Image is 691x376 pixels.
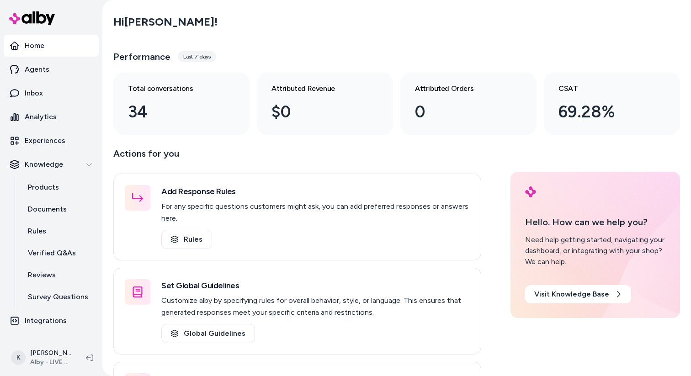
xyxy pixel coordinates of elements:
[161,201,470,224] p: For any specific questions customers might ask, you can add preferred responses or answers here.
[28,291,88,302] p: Survey Questions
[4,310,99,332] a: Integrations
[25,40,44,51] p: Home
[5,343,79,372] button: K[PERSON_NAME]Alby - LIVE on [DOMAIN_NAME]
[4,130,99,152] a: Experiences
[113,72,250,135] a: Total conversations 34
[161,279,470,292] h3: Set Global Guidelines
[30,358,71,367] span: Alby - LIVE on [DOMAIN_NAME]
[271,83,364,94] h3: Attributed Revenue
[28,226,46,237] p: Rules
[4,35,99,57] a: Home
[161,185,470,198] h3: Add Response Rules
[113,15,218,29] h2: Hi [PERSON_NAME] !
[544,72,680,135] a: CSAT 69.28%
[28,270,56,281] p: Reviews
[558,83,651,94] h3: CSAT
[19,264,99,286] a: Reviews
[4,82,99,104] a: Inbox
[161,324,255,343] a: Global Guidelines
[128,83,220,94] h3: Total conversations
[161,230,212,249] a: Rules
[161,295,470,318] p: Customize alby by specifying rules for overall behavior, style, or language. This ensures that ge...
[4,154,99,175] button: Knowledge
[415,83,507,94] h3: Attributed Orders
[128,100,220,124] div: 34
[558,100,651,124] div: 69.28%
[113,146,481,168] p: Actions for you
[525,186,536,197] img: alby Logo
[11,350,26,365] span: K
[30,349,71,358] p: [PERSON_NAME]
[25,159,63,170] p: Knowledge
[19,286,99,308] a: Survey Questions
[19,176,99,198] a: Products
[525,215,665,229] p: Hello. How can we help you?
[28,248,76,259] p: Verified Q&As
[25,135,65,146] p: Experiences
[4,58,99,80] a: Agents
[19,198,99,220] a: Documents
[25,88,43,99] p: Inbox
[19,220,99,242] a: Rules
[178,51,216,62] div: Last 7 days
[113,50,170,63] h3: Performance
[28,182,59,193] p: Products
[257,72,393,135] a: Attributed Revenue $0
[25,315,67,326] p: Integrations
[525,285,631,303] a: Visit Knowledge Base
[4,106,99,128] a: Analytics
[28,204,67,215] p: Documents
[25,64,49,75] p: Agents
[9,11,55,25] img: alby Logo
[19,242,99,264] a: Verified Q&As
[525,234,665,267] div: Need help getting started, navigating your dashboard, or integrating with your shop? We can help.
[271,100,364,124] div: $0
[415,100,507,124] div: 0
[400,72,537,135] a: Attributed Orders 0
[25,111,57,122] p: Analytics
